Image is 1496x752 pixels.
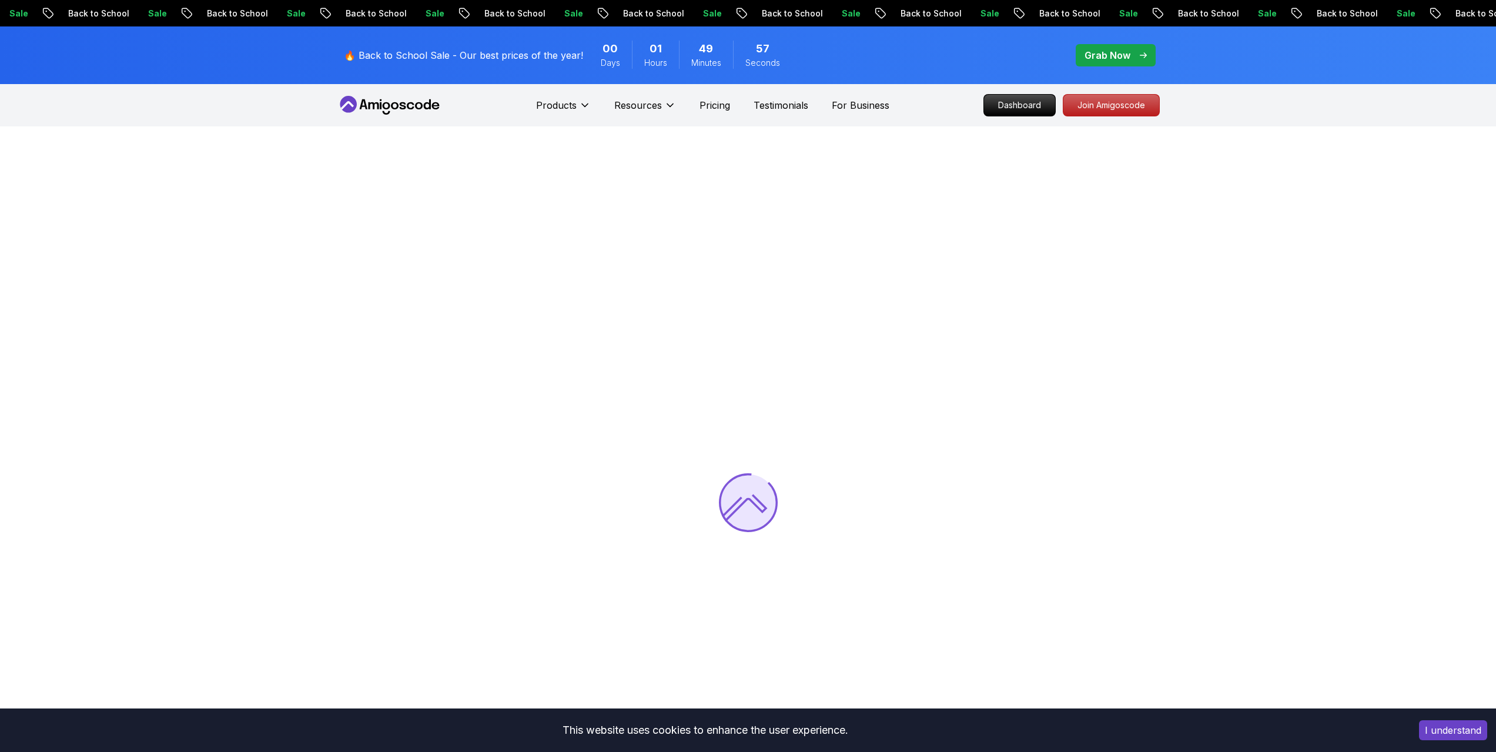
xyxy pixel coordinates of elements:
p: Back to School [752,8,832,19]
a: Dashboard [983,94,1056,116]
p: Sale [139,8,176,19]
p: Back to School [891,8,971,19]
a: Pricing [700,98,730,112]
p: Back to School [614,8,694,19]
span: Hours [644,57,667,69]
p: Sale [416,8,454,19]
p: Grab Now [1085,48,1130,62]
p: Back to School [475,8,555,19]
p: Resources [614,98,662,112]
p: Back to School [59,8,139,19]
a: Join Amigoscode [1063,94,1160,116]
p: Join Amigoscode [1063,95,1159,116]
p: Back to School [198,8,277,19]
span: 0 Days [603,41,618,57]
span: 57 Seconds [756,41,769,57]
button: Products [536,98,591,122]
p: Back to School [1169,8,1249,19]
p: Sale [1387,8,1425,19]
p: Sale [555,8,593,19]
p: 🔥 Back to School Sale - Our best prices of the year! [344,48,583,62]
p: Sale [694,8,731,19]
span: Days [601,57,620,69]
p: Dashboard [984,95,1055,116]
p: Back to School [1307,8,1387,19]
p: Sale [971,8,1009,19]
span: Minutes [691,57,721,69]
a: Testimonials [754,98,808,112]
a: For Business [832,98,889,112]
span: 1 Hours [650,41,662,57]
p: Back to School [336,8,416,19]
span: Seconds [745,57,780,69]
p: Sale [1249,8,1286,19]
p: Back to School [1030,8,1110,19]
p: Sale [832,8,870,19]
button: Accept cookies [1419,720,1487,740]
p: Sale [1110,8,1147,19]
p: Sale [277,8,315,19]
p: Products [536,98,577,112]
span: 49 Minutes [699,41,713,57]
button: Resources [614,98,676,122]
div: This website uses cookies to enhance the user experience. [9,717,1401,743]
